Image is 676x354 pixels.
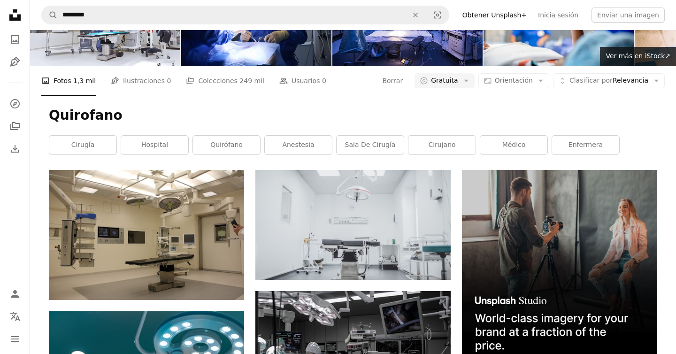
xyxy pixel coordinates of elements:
span: 249 mil [239,76,264,86]
a: Inicio — Unsplash [6,6,24,26]
a: Explorar [6,94,24,113]
button: Idioma [6,307,24,326]
span: Ver más en iStock ↗ [606,52,670,60]
button: Buscar en Unsplash [42,6,58,24]
span: Orientación [495,77,533,84]
a: Colecciones [6,117,24,136]
a: Fotos [6,30,24,49]
a: cama de hospital en blanco y negro en el medio del edificio interior [255,221,451,229]
span: 0 [167,76,171,86]
a: cirujano [408,136,476,154]
a: Ver más en iStock↗ [600,47,676,66]
span: Clasificar por [569,77,613,84]
a: cirugía [49,136,116,154]
a: médico [480,136,547,154]
a: Historial de descargas [6,139,24,158]
span: Relevancia [569,76,648,85]
a: hospital [121,136,188,154]
button: Enviar una imagen [591,8,665,23]
button: Búsqueda visual [426,6,449,24]
a: Ilustraciones 0 [111,66,171,96]
a: sala de cirugía [337,136,404,154]
a: Usuarios 0 [279,66,326,96]
a: Equipo médico blanco [49,231,244,239]
a: Ilustraciones [6,53,24,71]
a: anestesia [265,136,332,154]
span: 0 [322,76,326,86]
h1: Quirofano [49,107,657,124]
a: Inicia sesión [532,8,584,23]
a: Colecciones 249 mil [186,66,264,96]
form: Encuentra imágenes en todo el sitio [41,6,449,24]
a: Iniciar sesión / Registrarse [6,285,24,303]
img: cama de hospital en blanco y negro en el medio del edificio interior [255,170,451,280]
button: Orientación [478,73,549,88]
a: quirófano [193,136,260,154]
button: Gratuita [415,73,475,88]
a: enfermera [552,136,619,154]
button: Borrar [405,6,426,24]
img: Equipo médico blanco [49,170,244,300]
button: Menú [6,330,24,348]
button: Clasificar porRelevancia [553,73,665,88]
button: Borrar [382,73,403,88]
a: Obtener Unsplash+ [457,8,532,23]
span: Gratuita [431,76,458,85]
